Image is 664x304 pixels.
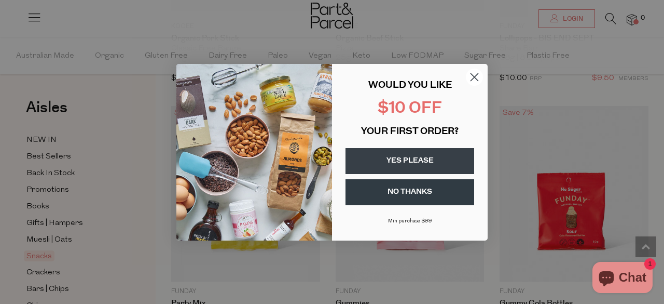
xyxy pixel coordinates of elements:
img: 43fba0fb-7538-40bc-babb-ffb1a4d097bc.jpeg [176,64,332,241]
span: Min purchase $99 [388,218,432,224]
button: Close dialog [465,68,483,86]
button: YES PLEASE [345,148,474,174]
span: WOULD YOU LIKE [368,81,452,90]
span: YOUR FIRST ORDER? [361,127,459,137]
button: NO THANKS [345,179,474,205]
span: $10 OFF [378,101,442,117]
inbox-online-store-chat: Shopify online store chat [589,262,656,296]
